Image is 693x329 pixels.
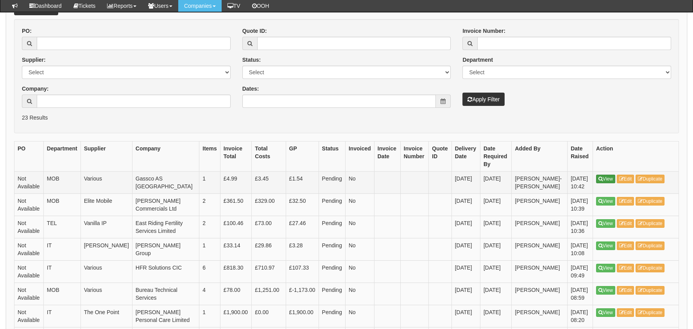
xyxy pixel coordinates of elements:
td: No [345,260,374,283]
a: Duplicate [636,241,664,250]
td: [PERSON_NAME] [512,193,568,216]
label: Dates: [242,85,259,93]
a: View [596,219,615,228]
td: £33.14 [220,238,251,260]
td: [PERSON_NAME] [512,260,568,283]
a: View [596,197,615,206]
th: Items [199,141,220,171]
td: £-1,173.00 [286,283,319,305]
td: Not Available [14,260,44,283]
td: [DATE] [451,216,480,238]
a: Edit [617,264,634,272]
td: IT [43,305,81,327]
td: [PERSON_NAME]-[PERSON_NAME] [512,171,568,193]
a: View [596,241,615,250]
th: PO [14,141,44,171]
a: Edit [617,308,634,317]
th: Date Required By [480,141,512,171]
td: 2 [199,193,220,216]
td: £3.45 [252,171,286,193]
td: £32.50 [286,193,319,216]
td: No [345,171,374,193]
td: Not Available [14,238,44,260]
th: Total Costs [252,141,286,171]
td: [DATE] [451,305,480,327]
td: £29.86 [252,238,286,260]
td: £361.50 [220,193,251,216]
td: Vanilla IP [81,216,132,238]
td: [PERSON_NAME] [512,238,568,260]
td: Not Available [14,171,44,193]
th: Added By [512,141,568,171]
td: £3.28 [286,238,319,260]
td: No [345,305,374,327]
td: [DATE] [451,193,480,216]
td: £0.00 [252,305,286,327]
a: View [596,286,615,295]
th: Invoice Total [220,141,251,171]
td: Various [81,260,132,283]
th: Action [593,141,679,171]
td: [PERSON_NAME] [81,238,132,260]
td: £1,251.00 [252,283,286,305]
td: Various [81,283,132,305]
td: 4 [199,283,220,305]
td: Not Available [14,305,44,327]
td: Not Available [14,216,44,238]
td: [DATE] [480,260,512,283]
td: [DATE] [451,238,480,260]
td: Pending [319,305,345,327]
a: Duplicate [636,219,664,228]
td: £818.30 [220,260,251,283]
td: £100.46 [220,216,251,238]
td: [DATE] [480,171,512,193]
td: [DATE] 10:08 [568,238,593,260]
td: No [345,193,374,216]
th: Department [43,141,81,171]
td: IT [43,238,81,260]
label: Company: [22,85,48,93]
td: Elite Mobile [81,193,132,216]
td: [DATE] [480,283,512,305]
td: No [345,216,374,238]
td: HFR Solutions CIC [132,260,199,283]
p: 23 Results [22,114,671,122]
td: MOB [43,283,81,305]
td: [DATE] 08:20 [568,305,593,327]
td: No [345,283,374,305]
td: Pending [319,193,345,216]
td: [PERSON_NAME] [512,216,568,238]
td: [DATE] [480,305,512,327]
td: [DATE] 10:42 [568,171,593,193]
a: Duplicate [636,286,664,295]
a: View [596,264,615,272]
td: Pending [319,238,345,260]
td: £1,900.00 [286,305,319,327]
td: [DATE] 10:36 [568,216,593,238]
a: View [596,175,615,183]
th: Company [132,141,199,171]
td: 1 [199,171,220,193]
td: Pending [319,283,345,305]
a: Edit [617,197,634,206]
td: IT [43,260,81,283]
label: Department [462,56,493,64]
a: Duplicate [636,264,664,272]
td: £710.97 [252,260,286,283]
td: 1 [199,238,220,260]
button: Apply Filter [462,93,505,106]
td: [PERSON_NAME] Personal Care Limited [132,305,199,327]
td: East Riding Fertility Services Limited [132,216,199,238]
td: £78.00 [220,283,251,305]
label: Quote ID: [242,27,267,35]
td: [DATE] [451,171,480,193]
td: Not Available [14,283,44,305]
th: Supplier [81,141,132,171]
td: 2 [199,216,220,238]
th: Invoice Number [400,141,429,171]
td: Not Available [14,193,44,216]
td: TEL [43,216,81,238]
td: [DATE] [451,283,480,305]
td: [DATE] 09:49 [568,260,593,283]
td: £329.00 [252,193,286,216]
